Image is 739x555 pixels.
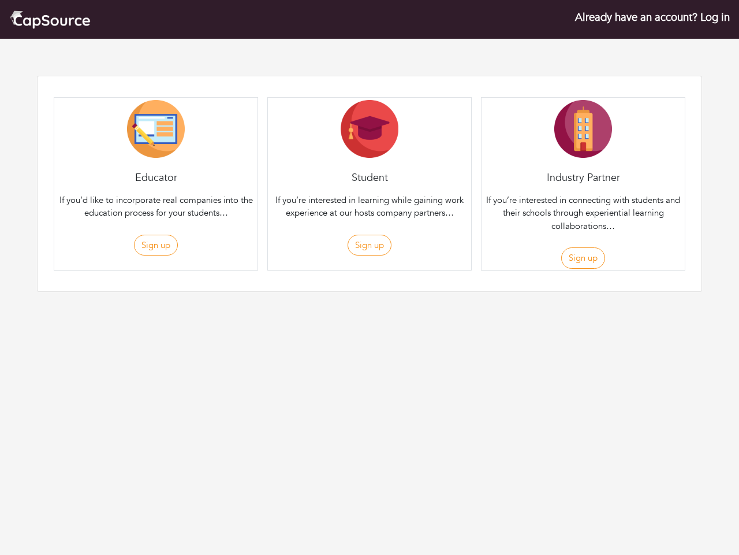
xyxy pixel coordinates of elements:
h4: Educator [54,172,257,184]
button: Sign up [348,235,391,256]
button: Sign up [561,247,605,269]
a: Already have an account? Log in [575,10,730,25]
p: If you’re interested in connecting with students and their schools through experiential learning ... [484,194,682,233]
button: Sign up [134,235,178,256]
img: cap_logo.png [9,9,91,29]
img: Student-Icon-6b6867cbad302adf8029cb3ecf392088beec6a544309a027beb5b4b4576828a8.png [341,100,398,158]
p: If you’d like to incorporate real companies into the education process for your students… [57,194,255,220]
img: Company-Icon-7f8a26afd1715722aa5ae9dc11300c11ceeb4d32eda0db0d61c21d11b95ecac6.png [554,100,612,158]
p: If you’re interested in learning while gaining work experience at our hosts company partners… [270,194,469,220]
h4: Industry Partner [482,172,685,184]
img: Educator-Icon-31d5a1e457ca3f5474c6b92ab10a5d5101c9f8fbafba7b88091835f1a8db102f.png [127,100,185,158]
h4: Student [268,172,471,184]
